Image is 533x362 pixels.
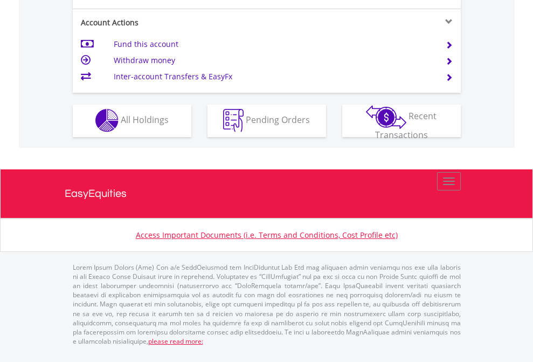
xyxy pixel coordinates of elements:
[114,69,432,85] td: Inter-account Transfers & EasyFx
[114,36,432,52] td: Fund this account
[148,337,203,346] a: please read more:
[73,263,461,346] p: Lorem Ipsum Dolors (Ame) Con a/e SeddOeiusmod tem InciDiduntut Lab Etd mag aliquaen admin veniamq...
[73,17,267,28] div: Account Actions
[121,114,169,126] span: All Holdings
[95,109,119,132] img: holdings-wht.png
[223,109,244,132] img: pending_instructions-wht.png
[73,105,191,137] button: All Holdings
[246,114,310,126] span: Pending Orders
[65,169,469,218] a: EasyEquities
[366,105,406,129] img: transactions-zar-wht.png
[207,105,326,137] button: Pending Orders
[342,105,461,137] button: Recent Transactions
[114,52,432,69] td: Withdraw money
[375,110,437,141] span: Recent Transactions
[136,230,398,240] a: Access Important Documents (i.e. Terms and Conditions, Cost Profile etc)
